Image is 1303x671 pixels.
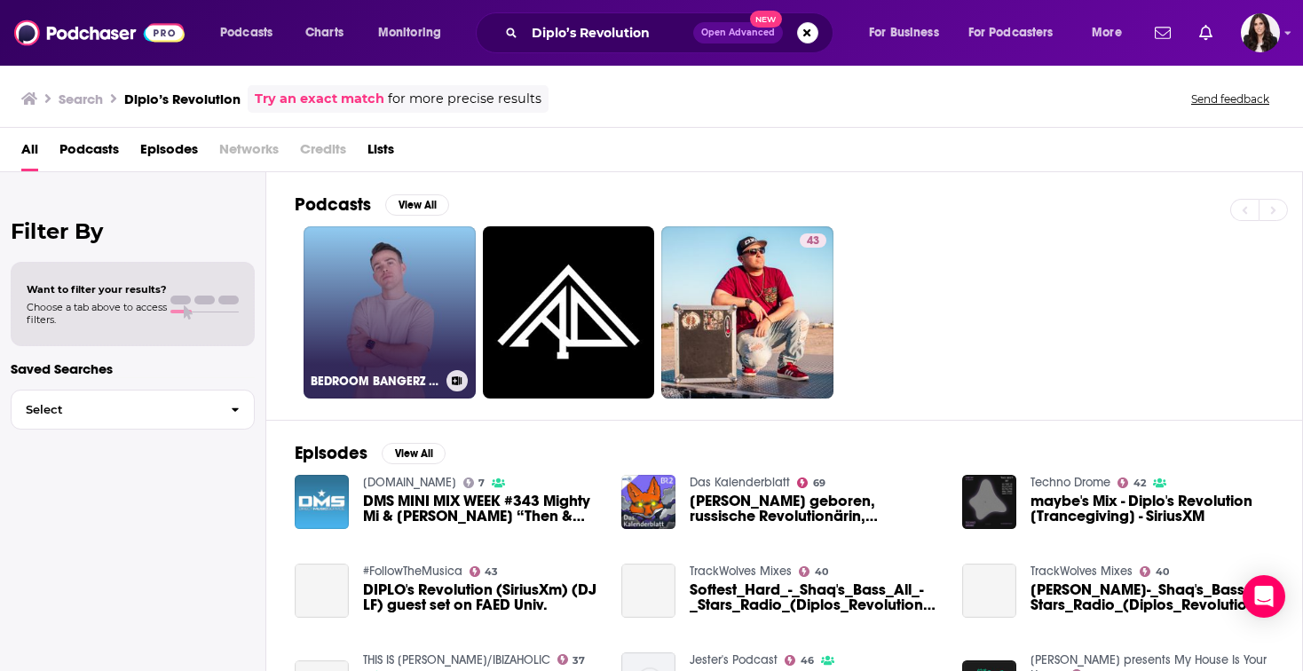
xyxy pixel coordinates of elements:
span: For Business [869,20,939,45]
span: 43 [807,233,819,250]
button: Send feedback [1186,91,1275,107]
a: DMS MINI MIX WEEK #343 Mighty Mi & Danny Diggz “Then & Now” Original Demo For Diplo’s Revolution [363,493,601,524]
span: Podcasts [220,20,272,45]
h2: Episodes [295,442,367,464]
a: Softest_Hard_-_Shaq's_Bass_All_-_Stars_Radio_(Diplos_Revolution)_-_12_06_2021_TRACKWOLVES [690,582,941,612]
span: Networks [219,135,279,171]
a: Jester's Podcast [690,652,778,667]
button: open menu [857,19,961,47]
a: Lists [367,135,394,171]
a: THIS IS HORATIO/IBIZAHOLIC [363,652,550,667]
a: Das Kalenderblatt [690,475,790,490]
span: DMS MINI MIX WEEK #343 Mighty Mi & [PERSON_NAME] “Then & Now” Original Demo For Diplo’s Revolution [363,493,601,524]
span: Select [12,404,217,415]
span: 40 [815,568,828,576]
a: PodcastsView All [295,193,449,216]
button: open menu [366,19,464,47]
span: For Podcasters [968,20,1054,45]
span: Charts [305,20,344,45]
button: open menu [957,19,1079,47]
button: open menu [1079,19,1144,47]
span: Logged in as RebeccaShapiro [1241,13,1280,52]
span: 40 [1156,568,1169,576]
span: Want to filter your results? [27,283,167,296]
a: 69 [797,478,825,488]
a: Episodes [140,135,198,171]
a: Softest_Hard_-_Shaq's_Bass_All_-_Stars_Radio_(Diplos_Revolution)_-_12_06_2021_TRACKWOLVES [621,564,675,618]
a: TrackWolves Mixes [690,564,792,579]
h3: BEDROOM BANGERZ PODCAST [311,374,439,389]
a: Show notifications dropdown [1192,18,1220,48]
a: 43 [800,233,826,248]
a: 43 [470,566,499,577]
a: Michael_Sparks_-_Shaq's_Bass_All-Stars_Radio_(Diplos_Revolution)_-_12.06.2021_TRACKWOLVES [1031,582,1274,612]
a: 46 [785,655,814,666]
h3: Diplo’s Revolution [124,91,241,107]
a: TrackWolves Mixes [1031,564,1133,579]
span: 42 [1133,479,1146,487]
button: open menu [208,19,296,47]
p: Saved Searches [11,360,255,377]
span: for more precise results [388,89,541,109]
span: 69 [813,479,825,487]
a: EpisodesView All [295,442,446,464]
a: 42 [1117,478,1146,488]
h3: Search [59,91,103,107]
span: Choose a tab above to access filters. [27,301,167,326]
h2: Podcasts [295,193,371,216]
span: 7 [478,479,485,487]
img: Alexandra Kollontai geboren, russische Revolutionärin, Diplomatin und Schriftstellerin [621,475,675,529]
span: Credits [300,135,346,171]
button: Open AdvancedNew [693,22,783,43]
button: Select [11,390,255,430]
h2: Filter By [11,218,255,244]
div: Search podcasts, credits, & more... [493,12,850,53]
span: 43 [485,568,498,576]
a: Show notifications dropdown [1148,18,1178,48]
img: Podchaser - Follow, Share and Rate Podcasts [14,16,185,50]
span: Open Advanced [701,28,775,37]
a: 40 [1140,566,1169,577]
button: Show profile menu [1241,13,1280,52]
span: 37 [573,657,585,665]
input: Search podcasts, credits, & more... [525,19,693,47]
span: More [1092,20,1122,45]
a: #FollowTheMusica [363,564,462,579]
a: DirectMusicService.com [363,475,456,490]
a: Charts [294,19,354,47]
img: maybe's Mix - Diplo's Revolution [Trancegiving] - SiriusXM [962,475,1016,529]
a: Michael_Sparks_-_Shaq's_Bass_All-Stars_Radio_(Diplos_Revolution)_-_12.06.2021_TRACKWOLVES [962,564,1016,618]
a: BEDROOM BANGERZ PODCAST [304,226,476,399]
span: 46 [801,657,814,665]
span: Monitoring [378,20,441,45]
div: Open Intercom Messenger [1243,575,1285,618]
a: maybe's Mix - Diplo's Revolution [Trancegiving] - SiriusXM [1031,493,1274,524]
button: View All [385,194,449,216]
a: DIPLO's Revolution (SiriusXm) (DJ LF) guest set on FAED Univ. [363,582,601,612]
span: New [750,11,782,28]
span: [PERSON_NAME]-_Shaq's_Bass_All-Stars_Radio_(Diplos_Revolution)_-_[DATE]_TRACKWOLVES [1031,582,1274,612]
a: 40 [799,566,828,577]
a: Podcasts [59,135,119,171]
a: Alexandra Kollontai geboren, russische Revolutionärin, Diplomatin und Schriftstellerin [690,493,941,524]
a: Try an exact match [255,89,384,109]
a: Techno Drome [1031,475,1110,490]
span: [PERSON_NAME] geboren, russische Revolutionärin, Diplomatin und Schriftstellerin [690,493,941,524]
a: 37 [557,654,586,665]
a: DIPLO's Revolution (SiriusXm) (DJ LF) guest set on FAED Univ. [295,564,349,618]
button: View All [382,443,446,464]
a: 43 [661,226,833,399]
img: DMS MINI MIX WEEK #343 Mighty Mi & Danny Diggz “Then & Now” Original Demo For Diplo’s Revolution [295,475,349,529]
a: All [21,135,38,171]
